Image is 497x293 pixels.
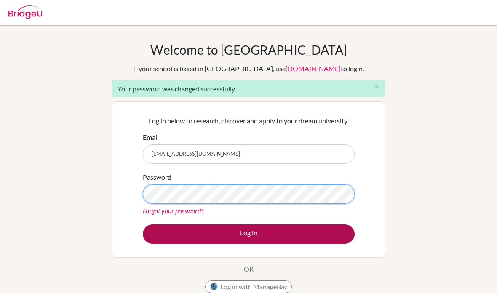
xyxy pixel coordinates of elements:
img: Bridge-U [8,5,42,19]
h1: Welcome to [GEOGRAPHIC_DATA] [150,42,347,57]
button: Log in [143,224,355,244]
p: Log in below to research, discover and apply to your dream university. [143,116,355,126]
a: [DOMAIN_NAME] [286,64,341,72]
button: Close [368,80,385,93]
label: Password [143,172,171,182]
div: Your password was changed successfully. [112,80,385,97]
div: If your school is based in [GEOGRAPHIC_DATA], use to login. [133,64,364,74]
label: Email [143,132,159,142]
button: Log in with ManageBac [205,280,292,293]
i: close [374,83,380,90]
a: Forgot your password? [143,207,203,215]
p: OR [244,264,254,274]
